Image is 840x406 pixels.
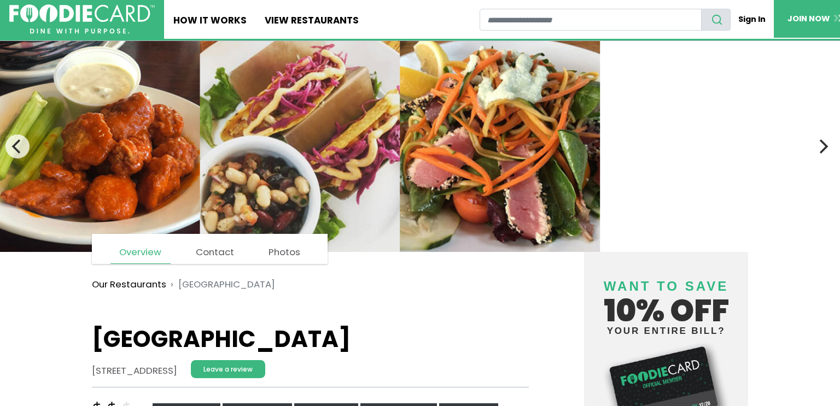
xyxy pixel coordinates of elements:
span: Want to save [604,279,728,293]
button: search [701,9,731,31]
a: Contact [186,240,243,263]
a: Photos [259,240,310,263]
input: restaurant search [480,9,702,31]
a: Our Restaurants [92,278,166,291]
a: Overview [110,240,171,264]
nav: breadcrumb [92,270,529,298]
button: Next [810,134,835,158]
li: [GEOGRAPHIC_DATA] [166,278,275,292]
a: Leave a review [191,360,265,378]
address: [STREET_ADDRESS] [92,364,177,378]
a: Sign In [731,9,774,30]
h1: [GEOGRAPHIC_DATA] [92,326,529,353]
nav: page links [92,234,328,264]
button: Previous [5,134,30,158]
h4: 10% off [593,265,739,336]
small: your entire bill? [593,326,739,336]
img: FoodieCard; Eat, Drink, Save, Donate [9,4,155,34]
